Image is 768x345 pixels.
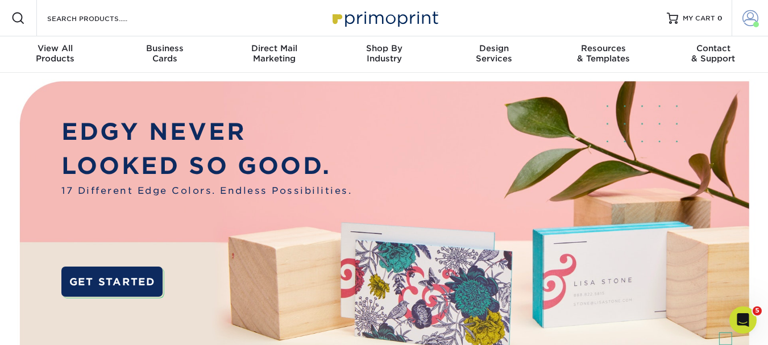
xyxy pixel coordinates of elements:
[61,267,163,297] a: GET STARTED
[729,306,757,334] iframe: Intercom live chat
[658,43,768,64] div: & Support
[110,43,219,64] div: Cards
[549,43,658,64] div: & Templates
[549,36,658,73] a: Resources& Templates
[329,36,439,73] a: Shop ByIndustry
[439,36,549,73] a: DesignServices
[61,115,352,149] p: EDGY NEVER
[219,43,329,64] div: Marketing
[219,36,329,73] a: Direct MailMarketing
[110,43,219,53] span: Business
[329,43,439,53] span: Shop By
[717,14,723,22] span: 0
[658,43,768,53] span: Contact
[61,149,352,184] p: LOOKED SO GOOD.
[61,184,352,197] span: 17 Different Edge Colors. Endless Possibilities.
[683,14,715,23] span: MY CART
[658,36,768,73] a: Contact& Support
[46,11,157,25] input: SEARCH PRODUCTS.....
[3,310,97,341] iframe: Google Customer Reviews
[110,36,219,73] a: BusinessCards
[329,43,439,64] div: Industry
[439,43,549,64] div: Services
[219,43,329,53] span: Direct Mail
[753,306,762,315] span: 5
[327,6,441,30] img: Primoprint
[439,43,549,53] span: Design
[549,43,658,53] span: Resources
